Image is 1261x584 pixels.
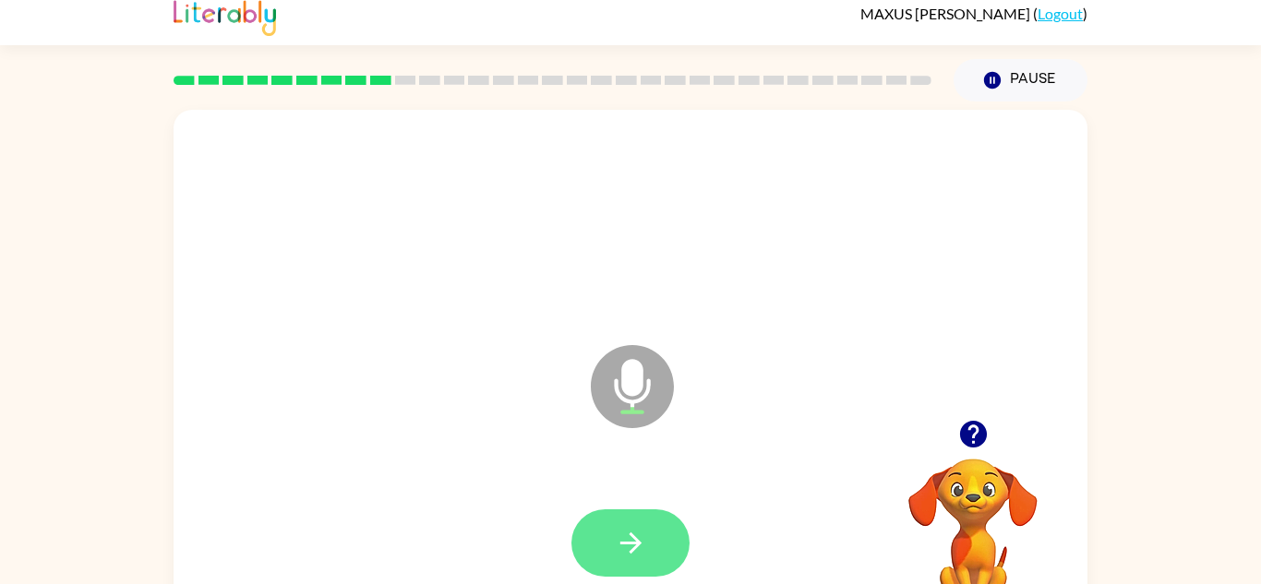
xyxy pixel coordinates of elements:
button: Pause [954,59,1087,101]
span: MAXUS [PERSON_NAME] [860,5,1033,22]
div: ( ) [860,5,1087,22]
a: Logout [1038,5,1083,22]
